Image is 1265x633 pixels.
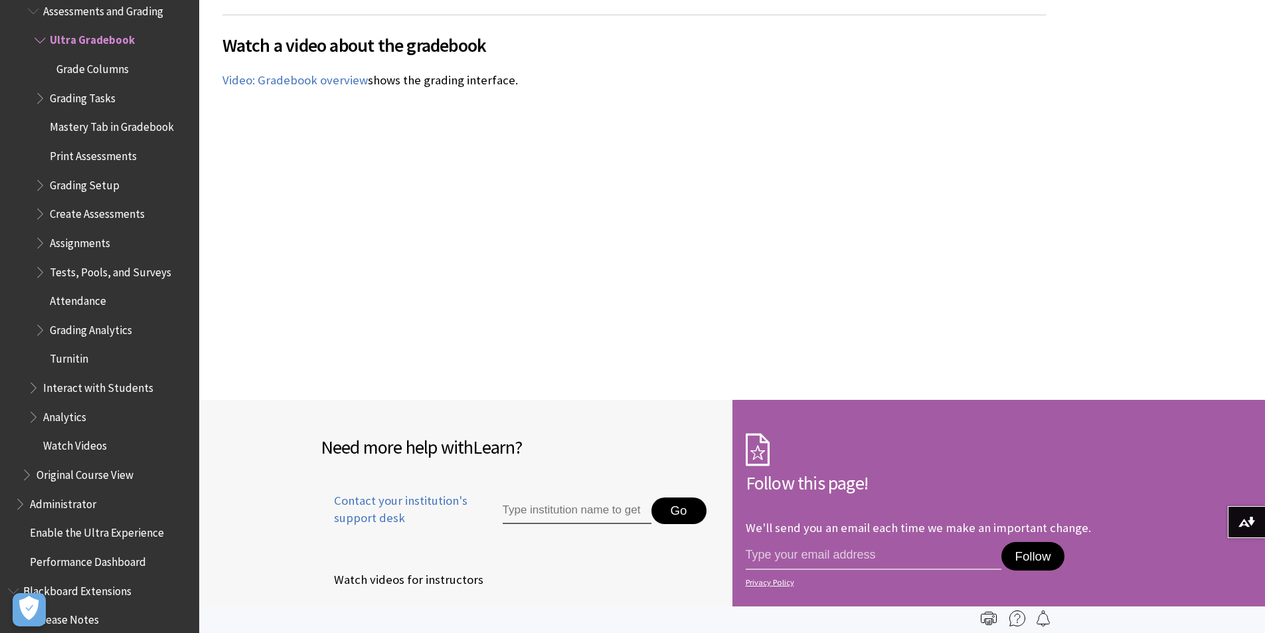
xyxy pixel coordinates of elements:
[981,610,997,626] img: Print
[30,522,164,540] span: Enable the Ultra Experience
[43,406,86,424] span: Analytics
[50,319,132,337] span: Grading Analytics
[1001,542,1064,571] button: Follow
[321,492,472,543] a: Contact your institution's support desk
[321,570,483,590] span: Watch videos for instructors
[23,580,131,598] span: Blackboard Extensions
[50,29,135,47] span: Ultra Gradebook
[50,116,174,134] span: Mastery Tab in Gradebook
[30,551,146,569] span: Performance Dashboard
[50,232,110,250] span: Assignments
[50,348,88,366] span: Turnitin
[222,72,1046,89] p: shows the grading interface.
[321,570,486,590] a: Watch videos for instructors
[50,290,106,308] span: Attendance
[321,433,719,461] h2: Need more help with ?
[746,469,1144,497] h2: Follow this page!
[50,145,137,163] span: Print Assessments
[43,435,107,453] span: Watch Videos
[746,433,770,466] img: Subscription Icon
[321,603,441,623] span: Join the Community
[1035,610,1051,626] img: Follow this page
[746,578,1140,587] a: Privacy Policy
[30,493,96,511] span: Administrator
[50,87,116,105] span: Grading Tasks
[37,464,133,482] span: Original Course View
[13,593,46,626] button: Open Preferences
[473,435,515,459] span: Learn
[50,261,171,279] span: Tests, Pools, and Surveys
[222,31,1046,59] span: Watch a video about the gradebook
[746,542,1002,570] input: email address
[651,497,707,524] button: Go
[50,174,120,192] span: Grading Setup
[50,203,145,221] span: Create Assessments
[321,603,444,623] a: Join the Community
[30,609,99,627] span: Release Notes
[56,58,129,76] span: Grade Columns
[222,72,368,88] a: Video: Gradebook overview
[1009,610,1025,626] img: More help
[321,492,472,527] span: Contact your institution's support desk
[43,377,153,395] span: Interact with Students
[746,520,1091,535] p: We'll send you an email each time we make an important change.
[503,497,651,524] input: Type institution name to get support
